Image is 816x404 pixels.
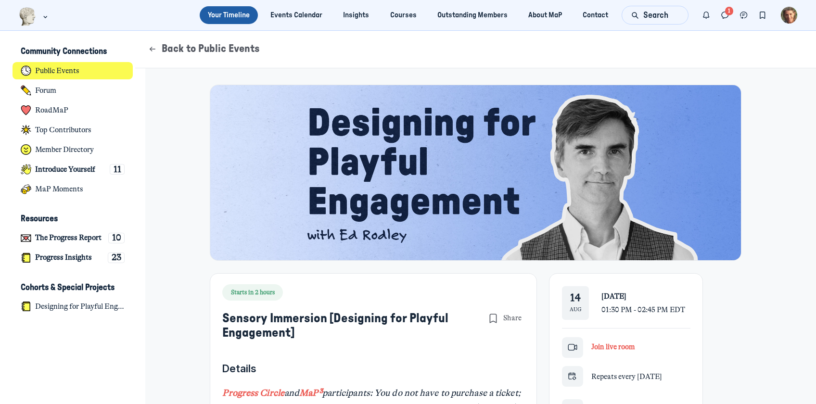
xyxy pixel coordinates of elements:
[135,31,816,68] header: Page Header
[35,145,94,154] h4: Member Directory
[697,6,716,25] button: Notifications
[231,288,275,296] span: Starts in 2 hours
[601,305,685,314] span: 01:30 PM - 02:45 PM EDT
[335,6,378,24] a: Insights
[35,253,92,262] h4: Progress Insights
[13,211,133,227] button: ResourcesCollapse space
[299,388,322,398] a: MaP³
[601,292,626,301] span: [DATE]
[35,86,56,95] h4: Forum
[222,361,523,376] h5: Details
[108,252,125,263] div: 23
[13,279,133,296] button: Cohorts & Special ProjectsCollapse space
[13,249,133,266] a: Progress Insights23
[35,302,125,311] h4: Designing for Playful Engagement
[13,43,133,60] button: Community ConnectionsCollapse space
[35,185,83,194] h4: MaP Moments
[429,6,516,24] a: Outstanding Members
[13,101,133,119] a: RoadMaP
[486,311,500,326] button: Bookmarks
[19,6,50,27] button: Museums as Progress logo
[591,372,662,381] span: Repeats every [DATE]
[13,161,133,178] a: Introduce Yourself11
[284,388,299,398] em: and
[148,42,260,56] button: Back to Public Events
[35,106,68,115] h4: RoadMaP
[21,214,58,224] h3: Resources
[13,82,133,100] a: Forum
[13,121,133,139] a: Top Contributors
[35,233,102,242] h4: The Progress Report
[35,165,95,174] h4: Introduce Yourself
[753,6,772,25] button: Bookmarks
[13,141,133,159] a: Member Directory
[110,164,125,175] div: 11
[108,233,125,243] div: 10
[622,6,688,25] button: Search
[503,313,522,324] span: Share
[382,6,425,24] a: Courses
[222,311,485,340] h1: Sensory Immersion [Designing for Playful Engagement]
[13,298,133,316] a: Designing for Playful Engagement
[501,311,524,326] button: Share
[19,7,37,26] img: Museums as Progress logo
[200,6,258,24] a: Your Timeline
[262,6,331,24] a: Events Calendar
[735,6,753,25] button: Chat threads
[591,342,635,351] span: Join live room
[35,66,79,76] h4: Public Events
[21,282,115,293] h3: Cohorts & Special Projects
[781,7,798,24] button: User menu options
[13,62,133,80] a: Public Events
[716,6,735,25] button: Direct messages
[13,180,133,198] a: MaP Moments
[21,46,107,57] h3: Community Connections
[13,229,133,247] a: The Progress Report10
[35,126,91,135] h4: Top Contributors
[520,6,571,24] a: About MaP
[570,305,582,314] div: Aug
[222,388,284,398] a: Progress Circle
[574,6,617,24] a: Contact
[591,342,635,353] button: Join live room
[570,292,581,304] div: 14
